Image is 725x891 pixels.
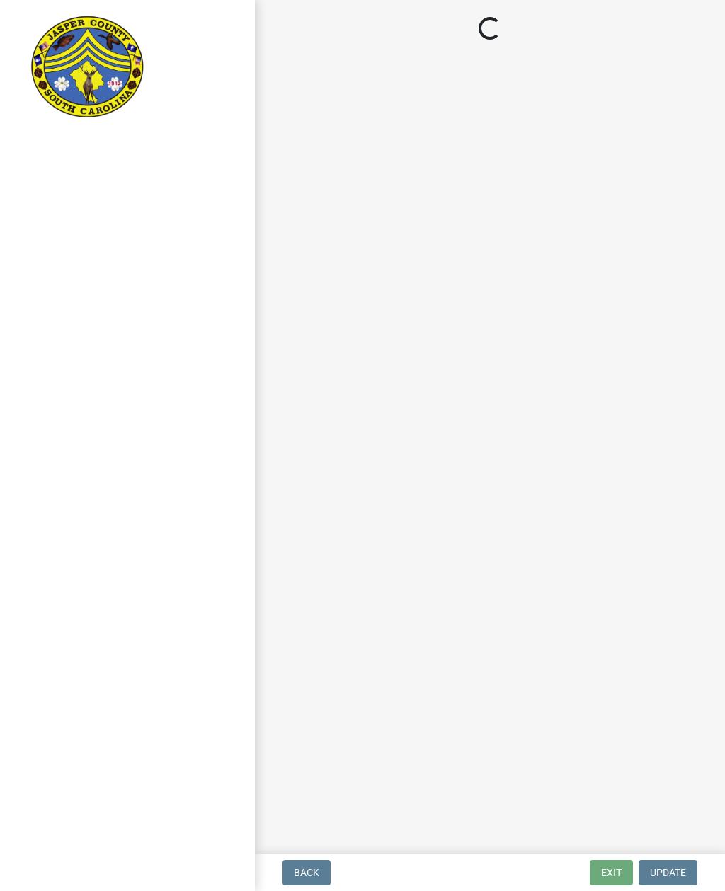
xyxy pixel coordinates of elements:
[650,867,686,878] span: Update
[639,860,697,885] button: Update
[28,15,147,121] img: Jasper County, South Carolina
[590,860,633,885] button: Exit
[282,860,331,885] button: Back
[294,867,319,878] span: Back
